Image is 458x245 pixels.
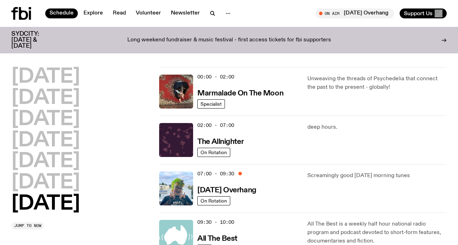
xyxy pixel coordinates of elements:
a: Volunteer [132,8,165,18]
a: All The Best [197,234,237,243]
p: Screamingly good [DATE] morning tunes [307,171,447,180]
button: [DATE] [11,131,80,151]
span: On Rotation [201,150,227,155]
button: [DATE] [11,152,80,171]
a: Read [109,8,130,18]
span: 09:30 - 10:00 [197,219,234,226]
h3: The Allnighter [197,138,244,146]
a: The Allnighter [197,137,244,146]
span: Support Us [404,10,433,17]
p: Long weekend fundraiser & music festival - first access tickets for fbi supporters [127,37,331,43]
a: Marmalade On The Moon [197,88,283,97]
span: Jump to now [14,224,41,228]
button: Support Us [400,8,447,18]
button: Jump to now [11,222,44,229]
a: Newsletter [167,8,204,18]
span: 07:00 - 09:30 [197,170,234,177]
a: On Rotation [197,196,230,205]
h3: SYDCITY: [DATE] & [DATE] [11,31,57,49]
a: [DATE] Overhang [197,185,256,194]
img: Tommy - Persian Rug [159,75,193,109]
button: [DATE] [11,67,80,87]
button: [DATE] [11,110,80,129]
h3: All The Best [197,235,237,243]
a: On Rotation [197,148,230,157]
a: Specialist [197,99,225,109]
button: [DATE] [11,194,80,214]
h3: Marmalade On The Moon [197,90,283,97]
button: On Air[DATE] Overhang [315,8,394,18]
p: Unweaving the threads of Psychedelia that connect the past to the present - globally! [307,75,447,92]
button: [DATE] [11,173,80,193]
a: Schedule [45,8,78,18]
a: Explore [79,8,107,18]
span: 02:00 - 07:00 [197,122,234,129]
span: On Rotation [201,198,227,203]
span: 00:00 - 02:00 [197,74,234,80]
p: deep hours. [307,123,447,132]
button: [DATE] [11,88,80,108]
span: Specialist [201,101,222,106]
h3: [DATE] Overhang [197,187,256,194]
